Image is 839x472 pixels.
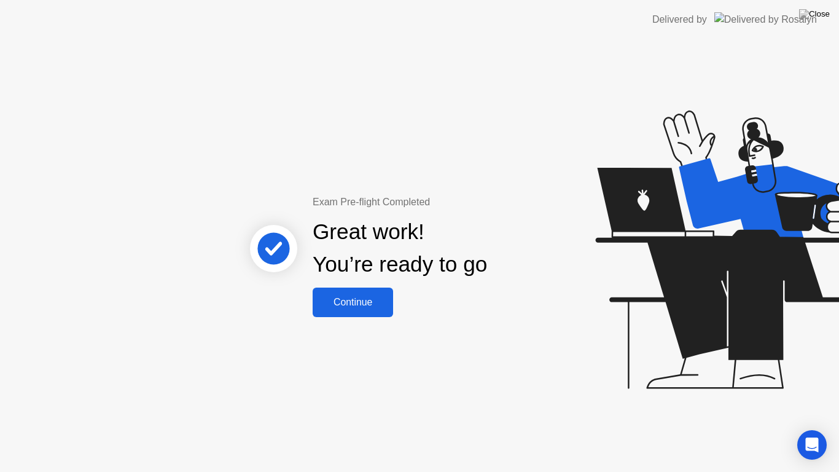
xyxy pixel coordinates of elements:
[313,195,566,210] div: Exam Pre-flight Completed
[714,12,817,26] img: Delivered by Rosalyn
[799,9,830,19] img: Close
[313,216,487,281] div: Great work! You’re ready to go
[313,288,393,317] button: Continue
[316,297,389,308] div: Continue
[652,12,707,27] div: Delivered by
[797,430,827,460] div: Open Intercom Messenger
